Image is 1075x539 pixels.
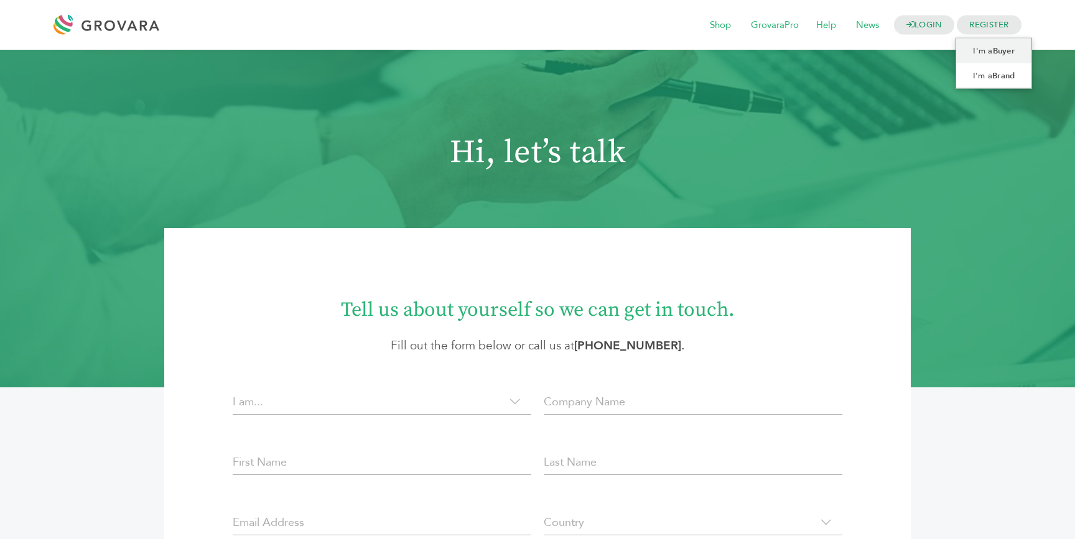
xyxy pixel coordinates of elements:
[742,14,807,37] span: GrovaraPro
[956,63,1031,88] a: I'm aBrand
[233,454,287,471] label: First Name
[544,394,625,410] label: Company Name
[957,16,1021,35] span: REGISTER
[574,338,685,354] strong: .
[847,19,888,32] a: News
[807,14,845,37] span: Help
[574,338,681,354] a: [PHONE_NUMBER]
[701,19,740,32] a: Shop
[233,514,304,531] label: Email Address
[956,39,1031,63] a: I'm aBuyer
[701,14,740,37] span: Shop
[202,337,873,355] p: Fill out the form below or call us at
[202,288,873,324] h1: Tell us about yourself so we can get in touch.
[894,16,955,35] a: LOGIN
[742,19,807,32] a: GrovaraPro
[993,45,1015,57] b: Buyer
[992,70,1015,81] b: Brand
[108,134,967,172] h1: Hi, let’s talk
[807,19,845,32] a: Help
[847,14,888,37] span: News
[544,454,597,471] label: Last Name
